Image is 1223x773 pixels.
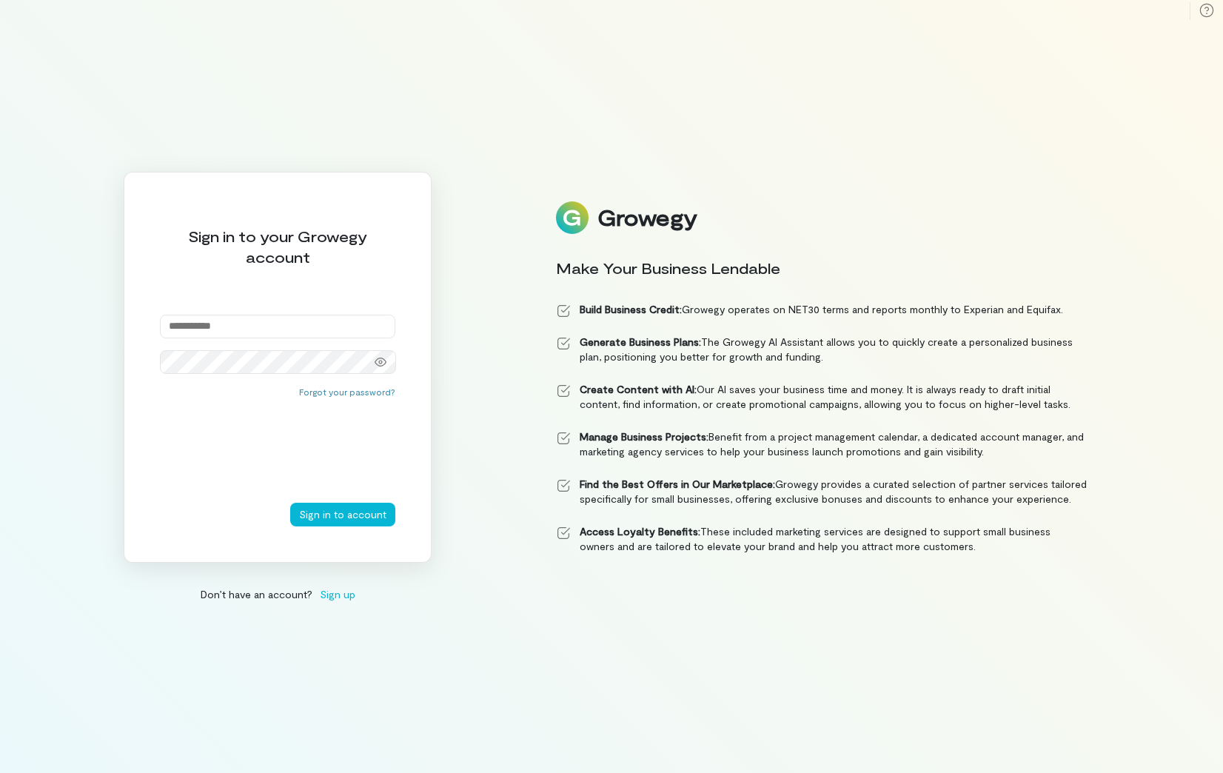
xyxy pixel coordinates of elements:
[556,524,1088,554] li: These included marketing services are designed to support small business owners and are tailored ...
[580,430,708,443] strong: Manage Business Projects:
[580,303,682,315] strong: Build Business Credit:
[556,477,1088,506] li: Growegy provides a curated selection of partner services tailored specifically for small business...
[556,258,1088,278] div: Make Your Business Lendable
[580,383,697,395] strong: Create Content with AI:
[556,429,1088,459] li: Benefit from a project management calendar, a dedicated account manager, and marketing agency ser...
[580,335,701,348] strong: Generate Business Plans:
[299,386,395,398] button: Forgot your password?
[160,226,395,267] div: Sign in to your Growegy account
[320,586,355,602] span: Sign up
[556,335,1088,364] li: The Growegy AI Assistant allows you to quickly create a personalized business plan, positioning y...
[290,503,395,526] button: Sign in to account
[556,382,1088,412] li: Our AI saves your business time and money. It is always ready to draft initial content, find info...
[580,525,700,538] strong: Access Loyalty Benefits:
[556,302,1088,317] li: Growegy operates on NET30 terms and reports monthly to Experian and Equifax.
[580,478,775,490] strong: Find the Best Offers in Our Marketplace:
[124,586,432,602] div: Don’t have an account?
[597,205,697,230] div: Growegy
[556,201,589,234] img: Logo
